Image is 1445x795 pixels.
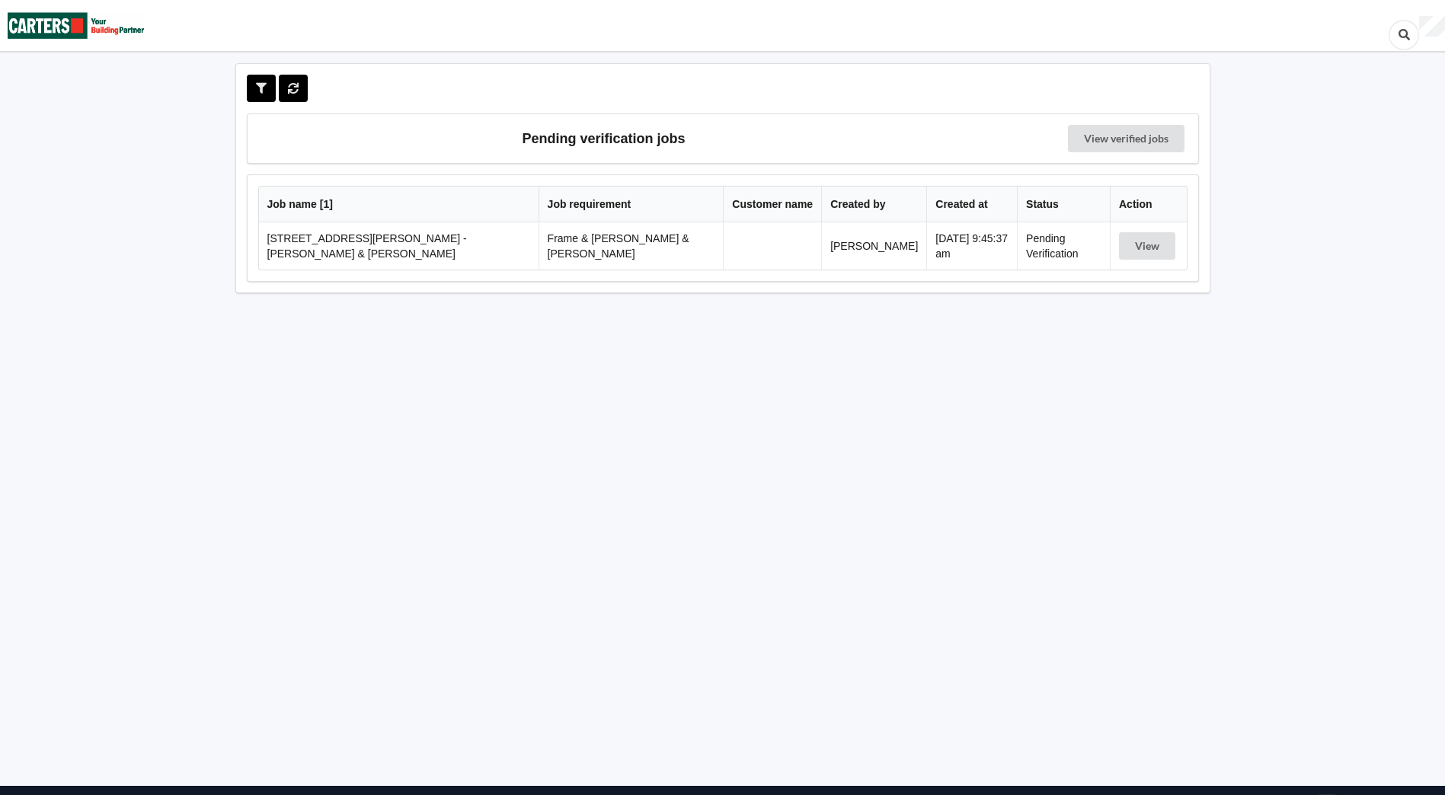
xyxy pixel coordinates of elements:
button: View [1119,232,1175,260]
a: View verified jobs [1068,125,1184,152]
th: Created at [926,187,1017,222]
td: [DATE] 9:45:37 am [926,222,1017,270]
td: Frame & [PERSON_NAME] & [PERSON_NAME] [539,222,724,270]
th: Job name [ 1 ] [259,187,539,222]
td: [STREET_ADDRESS][PERSON_NAME] - [PERSON_NAME] & [PERSON_NAME] [259,222,539,270]
th: Status [1017,187,1110,222]
div: User Profile [1419,16,1445,37]
img: Carters [8,1,145,50]
td: [PERSON_NAME] [821,222,926,270]
th: Action [1110,187,1187,222]
a: View [1119,240,1178,252]
th: Job requirement [539,187,724,222]
th: Customer name [723,187,821,222]
h3: Pending verification jobs [258,125,950,152]
th: Created by [821,187,926,222]
td: Pending Verification [1017,222,1110,270]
